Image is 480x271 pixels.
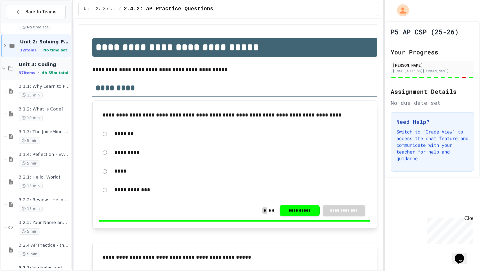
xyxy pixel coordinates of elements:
span: No time set [43,48,67,52]
span: 3.1.4: Reflection - Evolving Technology [19,152,70,158]
span: • [39,47,41,53]
span: 3.2.1: Hello, World! [19,175,70,180]
span: 3.1.3: The JuiceMind IDE [19,129,70,135]
div: [EMAIL_ADDRESS][DOMAIN_NAME] [393,68,472,73]
span: • [38,70,39,75]
span: 3.3.1: Variables and Data Types [19,265,70,271]
span: Back to Teams [25,8,56,15]
span: 15 min [19,183,43,189]
span: Unit 3: Coding [19,61,70,67]
span: 5 min [19,228,40,235]
span: 37 items [19,71,35,75]
span: 5 min [19,160,40,167]
span: 3.2.2: Review - Hello, World! [19,197,70,203]
span: 10 min [19,115,43,121]
iframe: chat widget [425,215,473,244]
span: 15 min [19,92,43,98]
h2: Your Progress [391,47,474,57]
span: 15 min [19,206,43,212]
span: Unit 2: Solving Problems in Computer Science [84,6,116,12]
h2: Assignment Details [391,87,474,96]
div: No due date set [391,99,474,107]
span: Unit 2: Solving Problems in Computer Science [20,39,70,45]
span: 3.1.2: What is Code? [19,106,70,112]
div: My Account [390,3,411,18]
h3: Need Help? [396,118,468,126]
div: Chat with us now!Close [3,3,46,42]
span: 5 min [19,251,40,257]
div: [PERSON_NAME] [393,62,472,68]
span: 3.2.4 AP Practice - the DISPLAY Procedure [19,243,70,248]
button: Back to Teams [6,5,66,19]
iframe: chat widget [452,244,473,264]
span: No time set [19,24,51,30]
p: Switch to "Grade View" to access the chat feature and communicate with your teacher for help and ... [396,128,468,162]
h1: P5 AP CSP (25-26) [391,27,459,36]
span: 4h 55m total [42,71,68,75]
span: 2.4.2: AP Practice Questions [124,5,213,13]
span: 3.2.3: Your Name and Favorite Movie [19,220,70,226]
span: 12 items [20,48,37,52]
span: 5 min [19,138,40,144]
span: / [119,6,121,12]
span: 3.1.1: Why Learn to Program? [19,84,70,89]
